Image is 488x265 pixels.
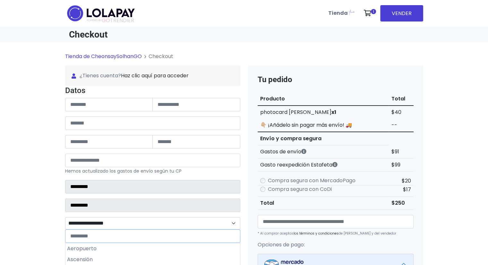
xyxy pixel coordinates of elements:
a: los términos y condiciones [294,231,338,236]
th: Gasto reexpedición Estafeta [258,158,389,172]
td: -- [389,119,413,132]
a: Tienda de CheonsaySolhanGO [65,53,142,60]
td: $99 [389,158,413,172]
li: Ascensión [65,254,240,265]
span: TRENDIER [87,18,134,23]
nav: breadcrumb [65,53,423,65]
b: Tienda [328,9,348,17]
span: POWERED BY [87,19,102,22]
small: Hemos actualizado los gastos de envío según tu CP [65,168,182,174]
img: logo [65,3,137,23]
th: Producto [258,92,389,106]
h1: Checkout [69,29,240,40]
span: ¿Tienes cuenta? [72,72,234,80]
a: 1 [361,4,378,23]
i: Estafeta cobra este monto extra por ser un CP de difícil acceso [332,162,338,167]
a: VENDER [380,5,423,21]
label: Compra segura con CoDi [268,185,332,193]
span: $17 [403,186,411,193]
h4: Tu pedido [258,75,414,84]
p: Opciones de pago: [258,241,414,249]
i: Los gastos de envío dependen de códigos postales. ¡Te puedes llevar más productos en un solo envío ! [301,149,306,154]
img: Lolapay Plus [348,8,355,16]
td: $250 [389,197,413,210]
h4: Datos [65,86,240,95]
td: photocard [PERSON_NAME] [258,106,389,119]
span: GO [102,17,110,24]
td: 👇🏼 ¡Añádelo sin pagar más envío! 🚚 [258,119,389,132]
a: Haz clic aquí para acceder [121,72,189,79]
li: Aeropuerto [65,243,240,254]
th: Envío y compra segura [258,132,389,145]
span: $20 [402,177,411,184]
li: Checkout [142,53,173,60]
td: $91 [389,145,413,158]
th: Total [258,197,389,210]
th: Total [389,92,413,106]
th: Gastos de envío [258,145,389,158]
strong: x1 [331,108,336,116]
span: 1 [371,9,376,14]
td: $40 [389,106,413,119]
p: * Al comprar aceptas de [PERSON_NAME] y del vendedor [258,231,414,236]
label: Compra segura con MercadoPago [268,177,355,184]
